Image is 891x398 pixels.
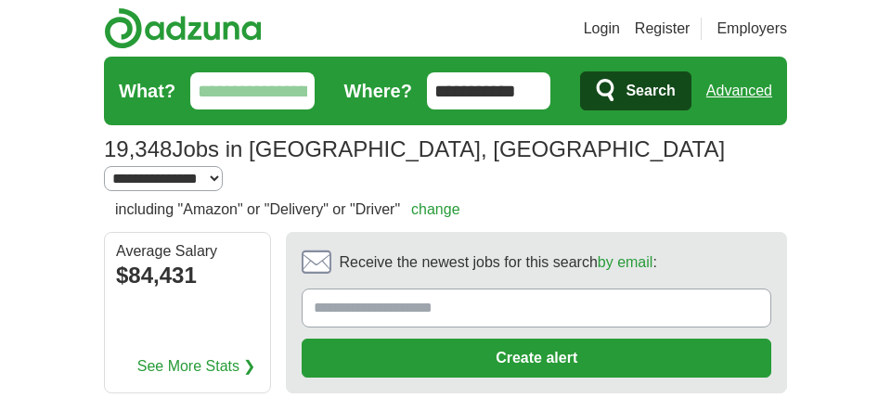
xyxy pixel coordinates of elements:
[115,199,460,221] h2: including "Amazon" or "Delivery" or "Driver"
[339,251,656,274] span: Receive the newest jobs for this search :
[706,72,772,109] a: Advanced
[302,339,771,378] button: Create alert
[717,18,787,40] a: Employers
[344,77,412,105] label: Where?
[580,71,691,110] button: Search
[104,133,172,166] span: 19,348
[104,136,725,161] h1: Jobs in [GEOGRAPHIC_DATA], [GEOGRAPHIC_DATA]
[626,72,675,109] span: Search
[635,18,691,40] a: Register
[104,7,262,49] img: Adzuna logo
[598,254,653,270] a: by email
[584,18,620,40] a: Login
[137,355,256,378] a: See More Stats ❯
[116,259,259,292] div: $84,431
[119,77,175,105] label: What?
[116,244,259,259] div: Average Salary
[411,201,460,217] a: change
